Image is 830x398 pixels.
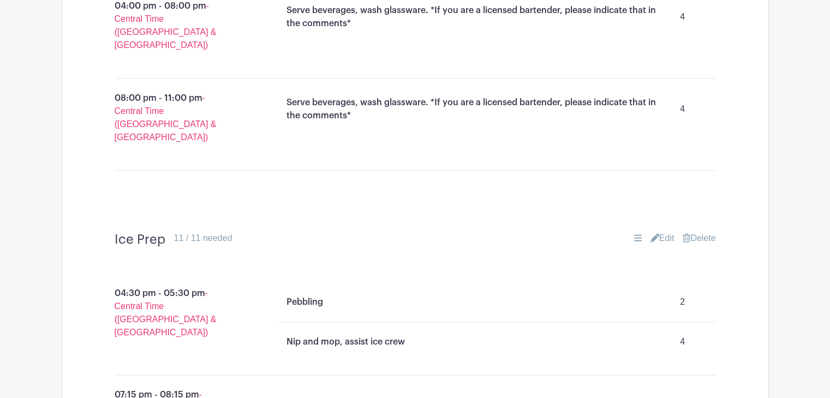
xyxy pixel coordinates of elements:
[286,96,658,122] p: Serve beverages, wash glassware. *If you are a licensed bartender, please indicate that in the co...
[115,288,217,337] span: - Central Time ([GEOGRAPHIC_DATA] & [GEOGRAPHIC_DATA])
[658,98,707,120] p: 4
[683,232,715,245] a: Delete
[286,296,323,309] p: Pebbling
[658,291,707,313] p: 2
[174,232,232,245] div: 11 / 11 needed
[286,335,405,348] p: Nip and mop, assist ice crew
[658,6,707,28] p: 4
[115,232,165,248] h4: Ice Prep
[88,282,252,343] p: 04:30 pm - 05:30 pm
[88,87,252,148] p: 08:00 pm - 11:00 pm
[658,331,707,353] p: 4
[286,4,658,30] p: Serve beverages, wash glassware. *If you are a licensed bartender, please indicate that in the co...
[650,232,674,245] a: Edit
